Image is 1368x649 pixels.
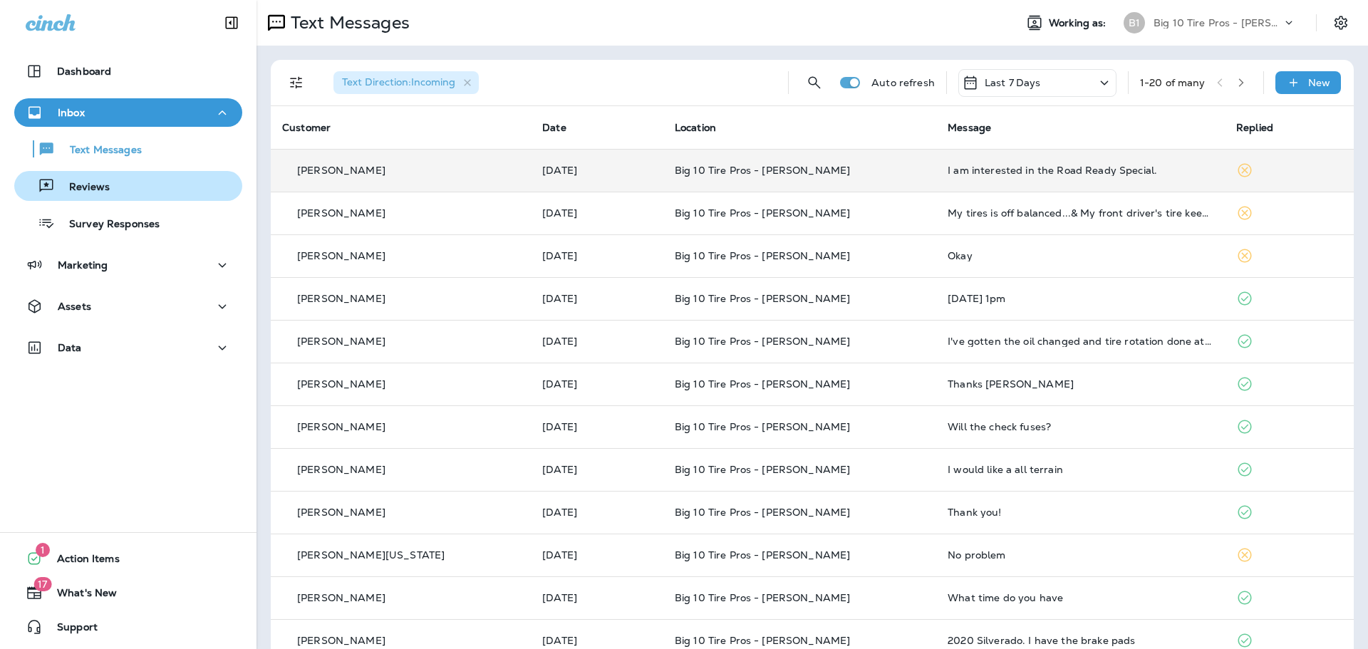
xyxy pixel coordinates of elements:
span: Location [675,121,716,134]
span: Replied [1236,121,1273,134]
span: Date [542,121,566,134]
p: Big 10 Tire Pros - [PERSON_NAME] [1154,17,1282,28]
p: Aug 22, 2025 10:50 AM [542,293,652,304]
span: Big 10 Tire Pros - [PERSON_NAME] [675,591,850,604]
button: Settings [1328,10,1354,36]
p: Aug 22, 2025 09:16 AM [542,464,652,475]
span: Big 10 Tire Pros - [PERSON_NAME] [675,549,850,561]
span: Big 10 Tire Pros - [PERSON_NAME] [675,249,850,262]
div: Thank you! [948,507,1213,518]
p: Aug 23, 2025 10:41 AM [542,207,652,219]
p: Aug 22, 2025 07:43 AM [542,549,652,561]
span: Big 10 Tire Pros - [PERSON_NAME] [675,335,850,348]
p: [PERSON_NAME] [297,464,385,475]
div: I've gotten the oil changed and tire rotation done at the gluckstadt location a few weeks ago. Th... [948,336,1213,347]
button: Collapse Sidebar [212,9,252,37]
span: 17 [33,577,51,591]
p: Text Messages [285,12,410,33]
p: [PERSON_NAME][US_STATE] [297,549,445,561]
p: Auto refresh [871,77,935,88]
div: Text Direction:Incoming [333,71,479,94]
p: Aug 22, 2025 10:22 AM [542,336,652,347]
button: Reviews [14,171,242,201]
p: [PERSON_NAME] [297,507,385,518]
div: No problem [948,549,1213,561]
p: Survey Responses [55,218,160,232]
p: Last 7 Days [985,77,1041,88]
span: Message [948,121,991,134]
button: Inbox [14,98,242,127]
button: Search Messages [800,68,829,97]
span: Big 10 Tire Pros - [PERSON_NAME] [675,378,850,390]
p: Aug 21, 2025 04:08 PM [542,635,652,646]
div: Wednesday August 27th at 1pm [948,293,1213,304]
div: What time do you have [948,592,1213,603]
p: [PERSON_NAME] [297,250,385,261]
div: I would like a all terrain [948,464,1213,475]
p: [PERSON_NAME] [297,336,385,347]
p: Aug 24, 2025 12:30 PM [542,165,652,176]
span: Big 10 Tire Pros - [PERSON_NAME] [675,292,850,305]
p: Aug 21, 2025 08:19 PM [542,592,652,603]
p: Aug 22, 2025 07:56 AM [542,507,652,518]
span: Big 10 Tire Pros - [PERSON_NAME] [675,420,850,433]
span: Big 10 Tire Pros - [PERSON_NAME] [675,634,850,647]
p: Text Messages [56,144,142,157]
div: Will the check fuses? [948,421,1213,432]
div: B1 [1124,12,1145,33]
span: Customer [282,121,331,134]
button: Assets [14,292,242,321]
p: [PERSON_NAME] [297,421,385,432]
button: Filters [282,68,311,97]
div: Okay [948,250,1213,261]
div: My tires is off balanced...& My front driver's tire keep getting low...when can I get this looked... [948,207,1213,219]
div: 1 - 20 of many [1140,77,1206,88]
span: Support [43,621,98,638]
p: Aug 22, 2025 02:07 PM [542,250,652,261]
p: [PERSON_NAME] [297,378,385,390]
button: 1Action Items [14,544,242,573]
button: Text Messages [14,134,242,164]
p: Reviews [55,181,110,194]
button: Support [14,613,242,641]
span: Big 10 Tire Pros - [PERSON_NAME] [675,506,850,519]
span: Big 10 Tire Pros - [PERSON_NAME] [675,207,850,219]
p: Aug 22, 2025 09:59 AM [542,378,652,390]
p: Data [58,342,82,353]
p: [PERSON_NAME] [297,207,385,219]
p: [PERSON_NAME] [297,293,385,304]
span: Working as: [1049,17,1109,29]
button: Dashboard [14,57,242,85]
p: [PERSON_NAME] [297,592,385,603]
span: What's New [43,587,117,604]
p: [PERSON_NAME] [297,635,385,646]
span: Text Direction : Incoming [342,76,455,88]
div: I am interested in the Road Ready Special. [948,165,1213,176]
button: Marketing [14,251,242,279]
button: 17What's New [14,578,242,607]
span: Action Items [43,553,120,570]
p: Dashboard [57,66,111,77]
p: Marketing [58,259,108,271]
span: 1 [36,543,50,557]
button: Survey Responses [14,208,242,238]
p: Inbox [58,107,85,118]
p: New [1308,77,1330,88]
div: Thanks Monica [948,378,1213,390]
span: Big 10 Tire Pros - [PERSON_NAME] [675,164,850,177]
p: Aug 22, 2025 09:29 AM [542,421,652,432]
button: Data [14,333,242,362]
div: 2020 Silverado. I have the brake pads [948,635,1213,646]
span: Big 10 Tire Pros - [PERSON_NAME] [675,463,850,476]
p: Assets [58,301,91,312]
p: [PERSON_NAME] [297,165,385,176]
